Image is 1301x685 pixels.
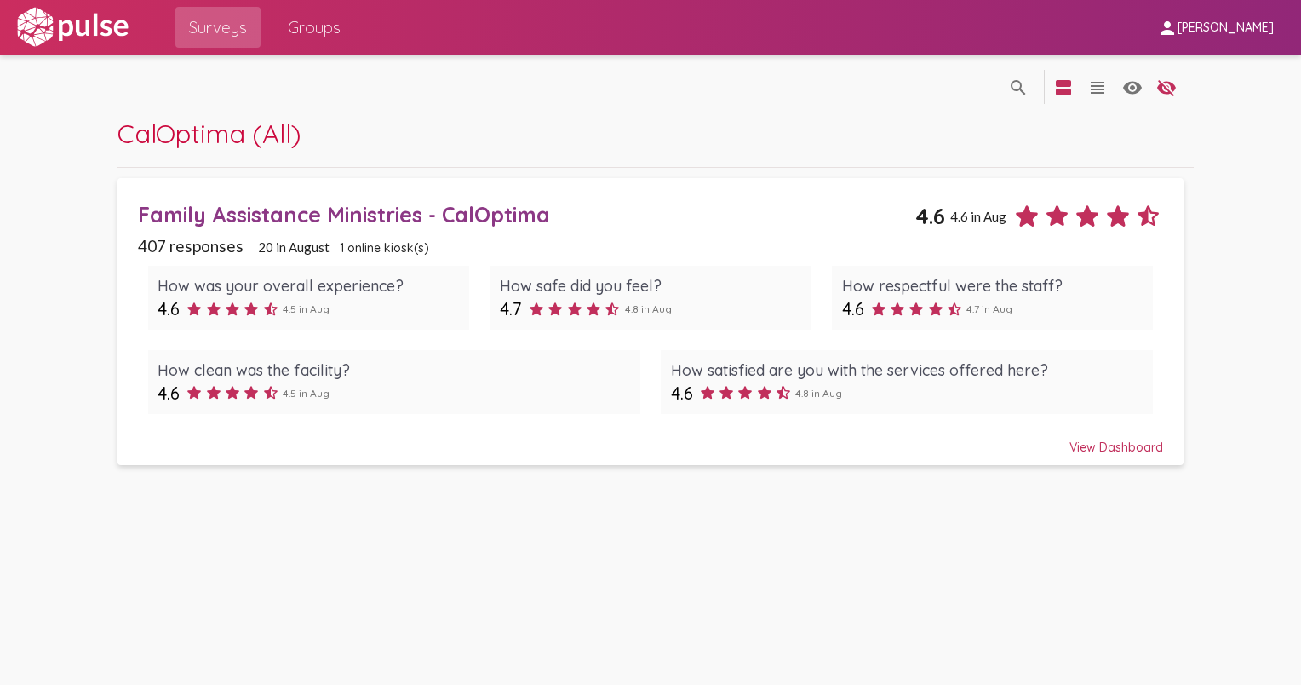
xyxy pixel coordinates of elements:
span: 20 in August [258,239,330,255]
div: Family Assistance Ministries - CalOptima [138,201,915,227]
div: How clean was the facility? [158,360,630,380]
span: 4.6 [842,298,864,319]
mat-icon: language [1156,78,1177,98]
span: [PERSON_NAME] [1178,20,1274,36]
mat-icon: language [1122,78,1143,98]
div: How safe did you feel? [500,276,801,296]
span: CalOptima (All) [117,117,301,150]
span: 4.6 [915,203,945,229]
span: 4.7 in Aug [966,302,1012,315]
span: 4.5 in Aug [283,302,330,315]
button: language [1080,70,1115,104]
mat-icon: language [1087,78,1108,98]
span: 4.5 in Aug [283,387,330,400]
a: Surveys [175,7,261,48]
a: Family Assistance Ministries - CalOptima4.64.6 in Aug407 responses20 in August1 online kiosk(s)Ho... [117,178,1184,465]
span: 4.8 in Aug [795,387,842,400]
button: language [1115,70,1149,104]
div: How was your overall experience? [158,276,459,296]
div: How satisfied are you with the services offered here? [671,360,1143,380]
div: View Dashboard [138,424,1164,455]
span: 4.6 in Aug [950,209,1006,224]
button: language [1046,70,1080,104]
mat-icon: person [1157,18,1178,38]
span: 4.6 [671,383,693,404]
span: 4.8 in Aug [625,302,672,315]
div: How respectful were the staff? [842,276,1143,296]
mat-icon: language [1053,78,1074,98]
span: Surveys [189,12,247,43]
span: 4.7 [500,298,522,319]
span: 407 responses [138,236,244,256]
mat-icon: language [1008,78,1029,98]
button: [PERSON_NAME] [1143,11,1287,43]
span: Groups [288,12,341,43]
span: 4.6 [158,383,180,404]
a: Groups [274,7,354,48]
span: 1 online kiosk(s) [340,240,429,256]
button: language [1001,70,1035,104]
button: language [1149,70,1184,104]
span: 4.6 [158,298,180,319]
img: white-logo.svg [14,6,131,49]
